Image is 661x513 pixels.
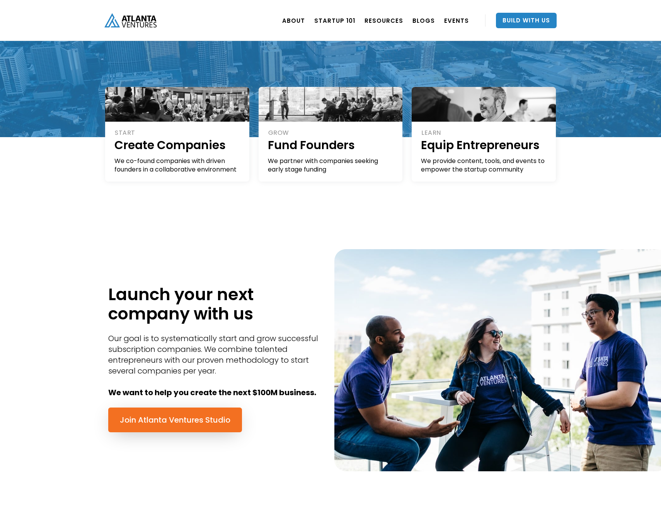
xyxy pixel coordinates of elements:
[421,129,547,137] div: LEARN
[115,129,241,137] div: START
[114,137,241,153] h1: Create Companies
[268,137,394,153] h1: Fund Founders
[412,87,556,182] a: LEARNEquip EntrepreneursWe provide content, tools, and events to empower the startup community
[108,387,316,398] strong: We want to help you create the next $100M business.
[496,13,557,28] a: Build With Us
[105,87,249,182] a: STARTCreate CompaniesWe co-found companies with driven founders in a collaborative environment
[114,157,241,174] div: We co-found companies with driven founders in a collaborative environment
[282,10,305,31] a: ABOUT
[444,10,469,31] a: EVENTS
[108,408,242,432] a: Join Atlanta Ventures Studio
[268,157,394,174] div: We partner with companies seeking early stage funding
[108,285,323,323] h1: Launch your next company with us
[365,10,403,31] a: RESOURCES
[421,157,547,174] div: We provide content, tools, and events to empower the startup community
[259,87,403,182] a: GROWFund FoundersWe partner with companies seeking early stage funding
[108,333,323,398] div: Our goal is to systematically start and grow successful subscription companies. We combine talent...
[421,137,547,153] h1: Equip Entrepreneurs
[314,10,355,31] a: Startup 101
[268,129,394,137] div: GROW
[412,10,435,31] a: BLOGS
